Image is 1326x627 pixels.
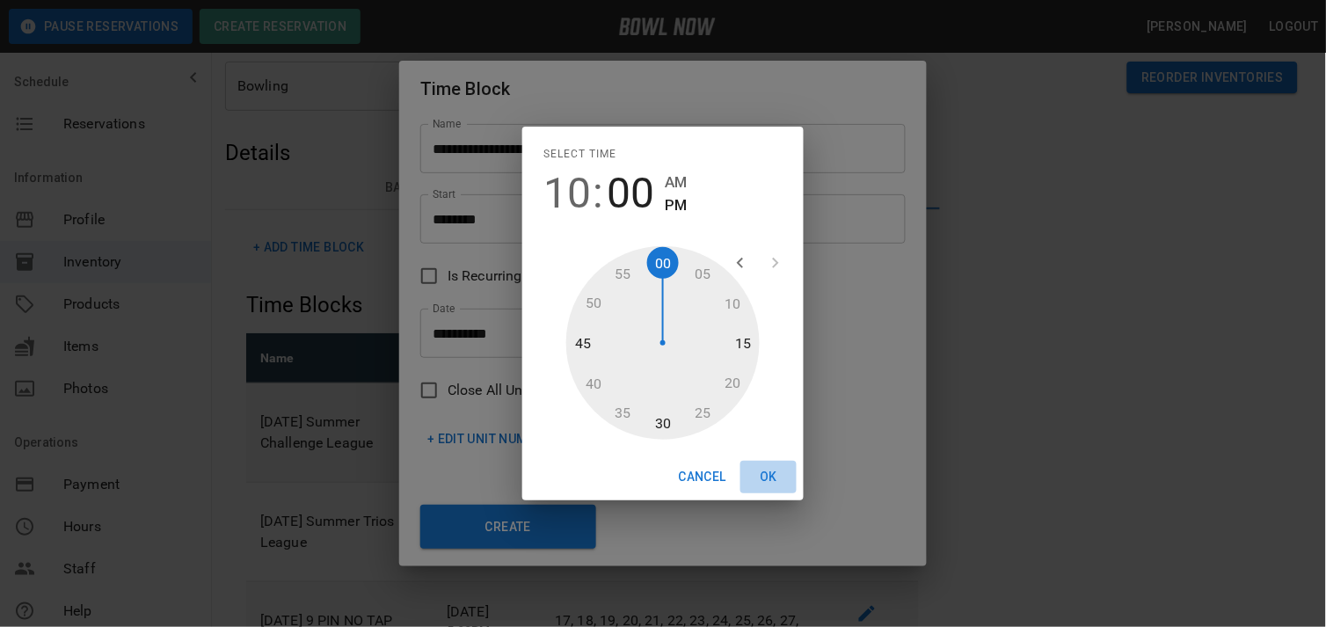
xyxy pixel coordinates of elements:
button: Cancel [672,461,733,493]
button: PM [665,193,687,217]
span: : [593,169,603,218]
button: 00 [607,169,654,218]
button: OK [740,461,797,493]
button: AM [665,171,687,194]
span: Select time [543,141,616,169]
button: 10 [543,169,591,218]
button: open previous view [723,245,758,281]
